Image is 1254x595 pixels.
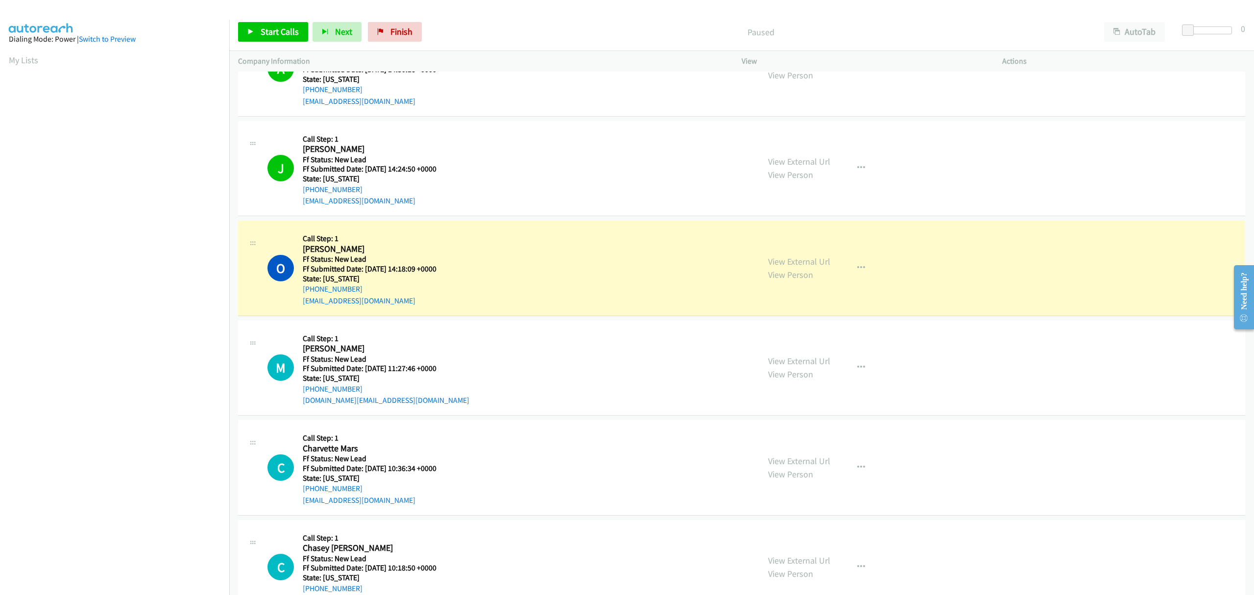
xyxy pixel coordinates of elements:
a: [DOMAIN_NAME][EMAIL_ADDRESS][DOMAIN_NAME] [303,396,469,405]
a: [EMAIL_ADDRESS][DOMAIN_NAME] [303,97,415,106]
h5: Call Step: 1 [303,433,436,443]
h1: J [267,155,294,181]
h5: Ff Status: New Lead [303,155,436,165]
a: View Person [768,70,813,81]
a: View Person [768,469,813,480]
a: View Person [768,568,813,579]
h5: State: [US_STATE] [303,174,436,184]
a: View External Url [768,455,830,467]
h5: Call Step: 1 [303,234,436,244]
button: Next [313,22,362,42]
a: [PHONE_NUMBER] [303,584,362,593]
h5: Ff Submitted Date: [DATE] 11:27:46 +0000 [303,364,469,373]
p: Paused [435,25,1086,39]
h2: Charvette Mars [303,443,436,454]
a: View External Url [768,156,830,167]
button: AutoTab [1104,22,1165,42]
a: View External Url [768,355,830,367]
a: View Person [768,169,813,180]
p: Actions [1002,55,1245,67]
a: View External Url [768,256,830,267]
a: [PHONE_NUMBER] [303,284,362,294]
iframe: Resource Center [1226,258,1254,336]
span: Finish [390,26,412,37]
h1: O [267,255,294,281]
div: The call is yet to be attempted [267,354,294,381]
h5: Call Step: 1 [303,134,436,144]
a: [PHONE_NUMBER] [303,484,362,493]
h5: State: [US_STATE] [303,373,469,383]
h5: Ff Submitted Date: [DATE] 10:18:50 +0000 [303,563,436,573]
a: [PHONE_NUMBER] [303,384,362,394]
h2: [PERSON_NAME] [303,244,436,255]
div: Dialing Mode: Power | [9,33,220,45]
a: Start Calls [238,22,308,42]
a: View Person [768,369,813,380]
p: Company Information [238,55,724,67]
a: [EMAIL_ADDRESS][DOMAIN_NAME] [303,296,415,305]
a: Switch to Preview [79,34,136,44]
h5: Ff Status: New Lead [303,454,436,464]
a: Finish [368,22,422,42]
div: The call is yet to be attempted [267,454,294,481]
h5: Call Step: 1 [303,533,436,543]
h5: Ff Submitted Date: [DATE] 10:36:34 +0000 [303,464,436,473]
a: [PHONE_NUMBER] [303,185,362,194]
span: Next [335,26,352,37]
a: View Person [768,269,813,280]
div: 0 [1241,22,1245,35]
p: View [742,55,985,67]
span: Start Calls [261,26,299,37]
h5: Ff Submitted Date: [DATE] 14:24:50 +0000 [303,164,436,174]
a: [PHONE_NUMBER] [303,85,362,94]
h2: [PERSON_NAME] [303,343,469,354]
h5: State: [US_STATE] [303,74,436,84]
a: [EMAIL_ADDRESS][DOMAIN_NAME] [303,496,415,505]
a: My Lists [9,54,38,66]
h2: [PERSON_NAME] [303,144,436,155]
h1: C [267,554,294,580]
h5: State: [US_STATE] [303,274,436,284]
h5: State: [US_STATE] [303,573,436,583]
div: The call is yet to be attempted [267,554,294,580]
a: [EMAIL_ADDRESS][DOMAIN_NAME] [303,196,415,205]
h5: Ff Status: New Lead [303,554,436,564]
iframe: Dialpad [9,75,229,541]
h2: Chasey [PERSON_NAME] [303,543,436,554]
h1: M [267,354,294,381]
h1: C [267,454,294,481]
h5: Ff Submitted Date: [DATE] 14:18:09 +0000 [303,264,436,274]
h5: Ff Status: New Lead [303,354,469,364]
a: View External Url [768,555,830,566]
h5: Ff Status: New Lead [303,254,436,264]
h5: Call Step: 1 [303,334,469,344]
h5: State: [US_STATE] [303,473,436,483]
